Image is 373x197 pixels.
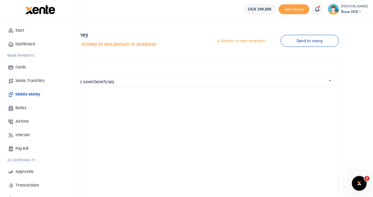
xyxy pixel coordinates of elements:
h5: Send mobile money to one person or business [52,41,193,47]
a: Pay Bill [5,142,75,155]
a: Send to many [281,35,339,47]
span: Start [15,27,24,34]
span: UGX 249,500 [248,6,271,12]
span: Transactions [15,182,39,188]
a: Internet [5,128,75,142]
span: Approvals [15,169,34,175]
a: UGX 249,500 [244,4,276,15]
a: Airtime [5,115,75,128]
iframe: Intercom live chat [352,176,367,191]
a: Send to a new recipient [200,35,281,47]
a: Approvals [5,165,75,179]
span: Xente Transfers [15,78,45,84]
span: countability [12,158,35,162]
a: Cards [5,60,75,74]
li: Wallet ballance [241,4,279,15]
a: Add money [279,6,309,11]
img: logo-large [25,5,55,14]
span: Internet [15,132,30,138]
a: Start [5,24,75,37]
span: Pay Bill [15,146,28,152]
span: Airtime [15,118,29,125]
span: Dashboard [15,41,35,47]
li: Ac [5,155,75,165]
h4: Mobile Money [52,31,193,38]
img: profile-user [328,4,339,15]
a: Dashboard [5,37,75,51]
span: Boya UGX [342,9,368,14]
span: Cards [15,64,26,70]
a: Banks [5,101,75,115]
a: logo-small logo-large logo-large [25,7,55,11]
a: Xente Transfers [5,74,75,88]
li: Toup your wallet [279,4,309,14]
span: Search for a saved beneficiary [57,76,333,87]
a: Transactions [5,179,75,192]
a: profile-user [PERSON_NAME] Boya UGX [328,4,368,15]
small: [PERSON_NAME] [342,4,368,9]
span: Add money [279,4,309,14]
span: Search for a saved beneficiary [60,80,114,84]
a: Mobile Money [5,88,75,101]
span: ake Payments [10,53,35,58]
li: M [5,51,75,60]
span: 2 [365,176,370,181]
span: Search for a saved beneficiary [58,77,333,86]
span: Mobile Money [15,91,40,97]
span: Banks [15,105,27,111]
